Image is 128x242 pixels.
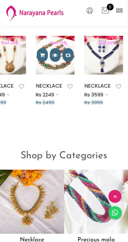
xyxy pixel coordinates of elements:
[107,4,114,10] span: 0
[50,48,61,62] button: Quick View
[84,91,103,98] span: Rs 3599
[36,99,54,106] span: Rs 2499
[36,82,62,90] a: NECKLACE
[46,40,71,46] span: flat 10%
[63,48,74,62] button: Add to compare
[84,99,103,106] span: Rs 3999
[114,82,123,91] button: Add to wishlist
[95,40,119,46] span: flat 10%
[84,82,111,90] a: NECKLACE
[65,82,75,91] button: Add to wishlist
[36,91,54,98] span: Rs 2249
[17,82,26,91] button: Add to wishlist
[101,7,109,15] button: 0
